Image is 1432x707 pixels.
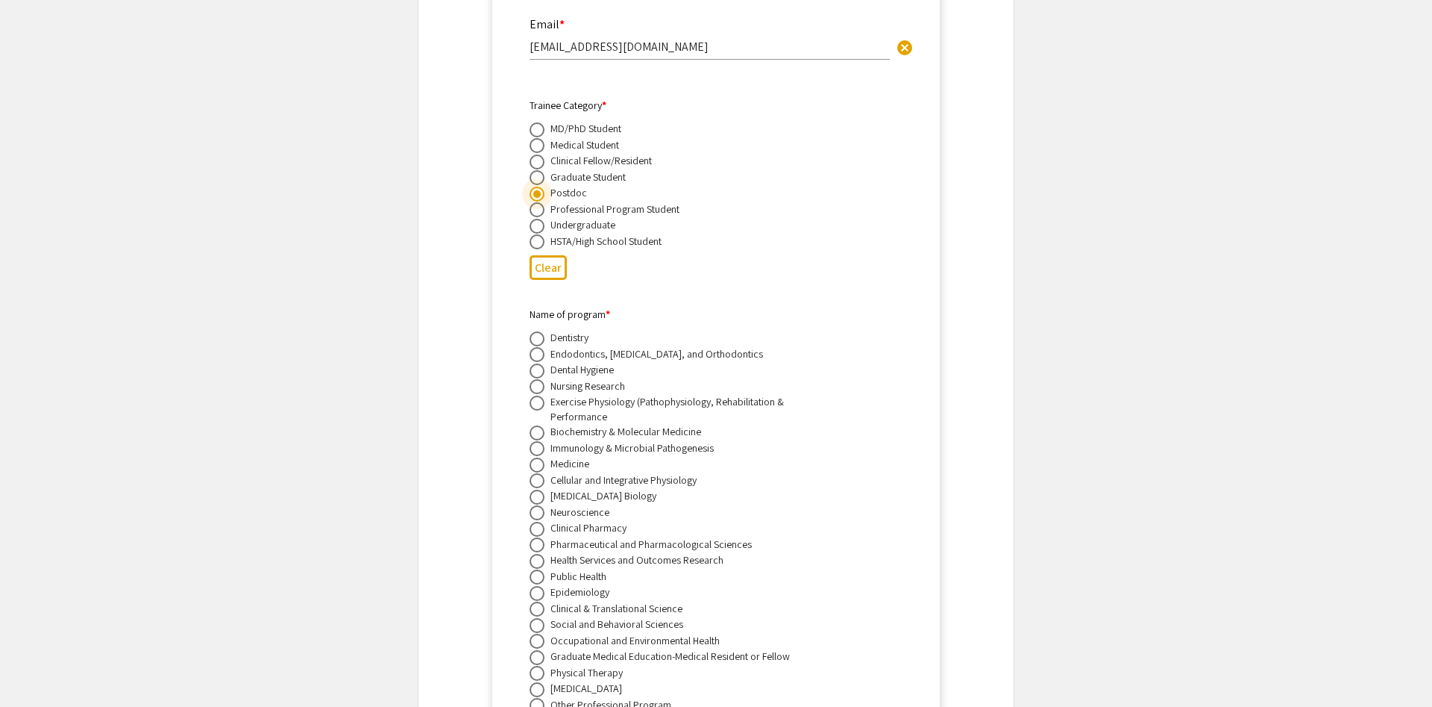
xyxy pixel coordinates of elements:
[550,681,622,696] div: [MEDICAL_DATA]
[550,488,656,503] div: [MEDICAL_DATA] Biology
[550,473,697,488] div: Cellular and Integrative Physiology
[550,346,763,361] div: Endodontics, [MEDICAL_DATA], and Orthodontics
[550,330,588,345] div: Dentistry
[530,308,610,321] mat-label: Name of program
[550,153,652,168] div: Clinical Fellow/Resident
[550,649,790,664] div: Graduate Medical Education-Medical Resident or Fellow
[550,424,701,439] div: Biochemistry & Molecular Medicine
[550,121,621,136] div: MD/PhD Student
[890,31,920,61] button: Clear
[550,202,679,217] div: Professional Program Student
[550,537,752,552] div: Pharmaceutical and Pharmacological Sciences
[550,601,682,616] div: Clinical & Translational Science
[550,569,606,584] div: Public Health
[550,362,614,377] div: Dental Hygiene
[550,585,609,599] div: Epidemiology
[550,633,720,648] div: Occupational and Environmental Health
[550,169,626,184] div: Graduate Student
[550,137,619,152] div: Medical Student
[550,379,625,393] div: Nursing Research
[550,394,811,424] div: Exercise Physiology (Pathophysiology, Rehabilitation & Performance
[550,552,723,567] div: Health Services and Outcomes Research
[550,217,615,232] div: Undergraduate
[896,39,914,57] span: cancel
[550,520,626,535] div: Clinical Pharmacy
[530,99,606,112] mat-label: Trainee Category
[550,505,609,520] div: Neuroscience
[550,234,662,249] div: HSTA/High School Student
[11,640,63,696] iframe: Chat
[550,185,587,200] div: Postdoc
[550,440,714,455] div: Immunology & Microbial Pathogenesis
[530,255,567,280] button: Clear
[550,617,683,632] div: Social and Behavioral Sciences
[550,665,623,680] div: Physical Therapy
[550,456,589,471] div: Medicine
[530,16,565,32] mat-label: Email
[530,39,890,54] input: Type Here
